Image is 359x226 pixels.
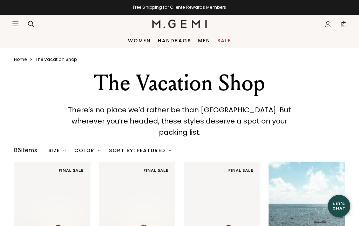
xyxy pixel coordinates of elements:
a: Home [14,57,27,62]
div: Size [48,148,66,153]
img: M.Gemi [152,20,207,28]
div: Sort By: Featured [109,148,171,153]
div: The Vacation Shop [49,71,310,96]
a: The vacation shop [35,57,77,62]
a: Men [198,38,210,43]
a: Women [128,38,151,43]
img: chevron-down.svg [169,149,171,152]
button: Open site menu [12,20,19,27]
a: Handbags [158,38,191,43]
img: final sale tag [141,166,171,175]
img: chevron-down.svg [98,149,101,152]
div: Let's Chat [328,202,350,210]
img: final sale tag [225,166,256,175]
span: 0 [340,22,347,29]
div: Color [74,148,101,153]
div: 86 items [14,146,37,155]
img: chevron-down.svg [63,149,66,152]
span: There’s no place we’d rather be than [GEOGRAPHIC_DATA]. But wherever you’re headed, these styles ... [68,105,291,137]
img: final sale tag [56,166,86,175]
a: Sale [217,38,231,43]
